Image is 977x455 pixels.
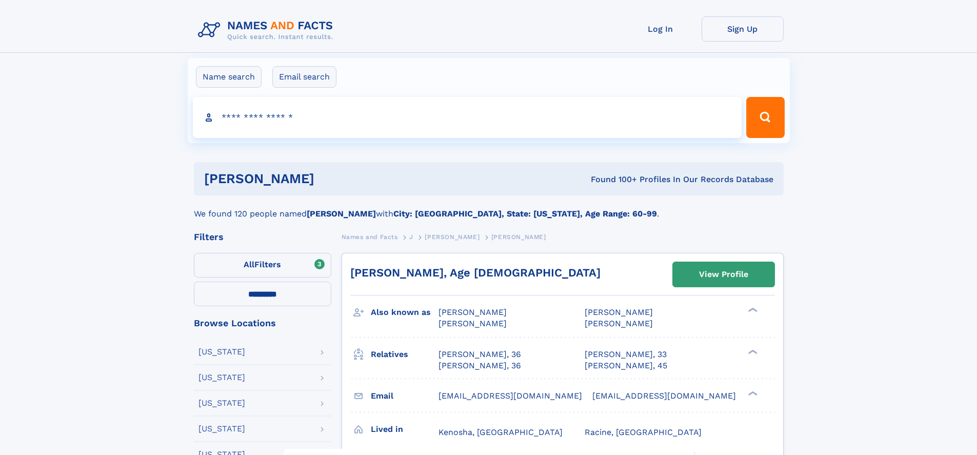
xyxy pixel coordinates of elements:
[585,349,667,360] a: [PERSON_NAME], 33
[438,360,521,371] a: [PERSON_NAME], 36
[194,319,331,328] div: Browse Locations
[585,307,653,317] span: [PERSON_NAME]
[244,260,254,269] span: All
[438,319,507,328] span: [PERSON_NAME]
[198,425,245,433] div: [US_STATE]
[702,16,784,42] a: Sign Up
[194,253,331,278] label: Filters
[425,233,480,241] span: [PERSON_NAME]
[371,346,438,363] h3: Relatives
[452,174,773,185] div: Found 100+ Profiles In Our Records Database
[272,66,336,88] label: Email search
[585,360,667,371] a: [PERSON_NAME], 45
[438,427,563,437] span: Kenosha, [GEOGRAPHIC_DATA]
[204,172,453,185] h1: [PERSON_NAME]
[393,209,657,219] b: City: [GEOGRAPHIC_DATA], State: [US_STATE], Age Range: 60-99
[194,16,342,44] img: Logo Names and Facts
[193,97,742,138] input: search input
[438,307,507,317] span: [PERSON_NAME]
[409,233,413,241] span: J
[425,230,480,243] a: [PERSON_NAME]
[307,209,376,219] b: [PERSON_NAME]
[198,399,245,407] div: [US_STATE]
[371,387,438,405] h3: Email
[746,307,758,313] div: ❯
[438,391,582,401] span: [EMAIL_ADDRESS][DOMAIN_NAME]
[198,373,245,382] div: [US_STATE]
[196,66,262,88] label: Name search
[592,391,736,401] span: [EMAIL_ADDRESS][DOMAIN_NAME]
[194,195,784,220] div: We found 120 people named with .
[342,230,398,243] a: Names and Facts
[350,266,601,279] a: [PERSON_NAME], Age [DEMOGRAPHIC_DATA]
[371,304,438,321] h3: Also known as
[620,16,702,42] a: Log In
[194,232,331,242] div: Filters
[198,348,245,356] div: [US_STATE]
[438,349,521,360] a: [PERSON_NAME], 36
[746,390,758,397] div: ❯
[746,348,758,355] div: ❯
[491,233,546,241] span: [PERSON_NAME]
[409,230,413,243] a: J
[746,97,784,138] button: Search Button
[673,262,774,287] a: View Profile
[585,427,702,437] span: Racine, [GEOGRAPHIC_DATA]
[371,421,438,438] h3: Lived in
[699,263,748,286] div: View Profile
[585,319,653,328] span: [PERSON_NAME]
